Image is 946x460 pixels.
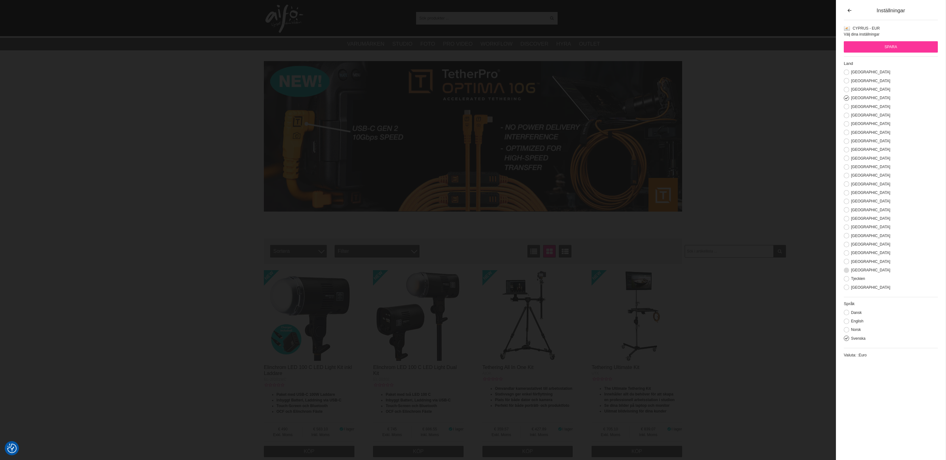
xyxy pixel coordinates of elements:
strong: Inbyggt Batteri, Laddning via USB-C [276,398,342,402]
strong: Ulitmat bildvisning för dina kunder [604,409,666,413]
label: [GEOGRAPHIC_DATA] [849,173,890,178]
span: EL-20201WC [264,377,287,382]
i: I lager [448,427,453,431]
span: Euro [859,353,866,357]
label: [GEOGRAPHIC_DATA] [849,182,890,186]
strong: Touch-Screen och Bluetooth [276,404,328,408]
a: Studio [392,40,412,48]
label: [GEOGRAPHIC_DATA] [849,122,890,126]
div: Kundbetyg: 0 [482,376,503,382]
i: I lager [339,427,344,431]
span: Välj dina inställningar [844,32,879,37]
label: [GEOGRAPHIC_DATA] [849,208,890,212]
strong: Se dina bilder på laptop och monitor [604,403,670,408]
h2: Land [844,61,938,66]
a: Outlet [579,40,600,48]
img: Annons:001 banner-header-tpoptima1390x500.jpg [264,61,682,212]
label: [GEOGRAPHIC_DATA] [849,156,890,161]
div: Kundbetyg: 0 [264,382,284,388]
img: Elinchrom LED 100 C LED Light Kit inkl Laddare [264,270,354,361]
a: Discover [520,40,548,48]
label: [GEOGRAPHIC_DATA] [849,87,890,92]
label: [GEOGRAPHIC_DATA] [849,96,890,100]
label: [GEOGRAPHIC_DATA] [849,147,890,152]
label: Svenska [849,336,865,341]
span: Cyprus - EUR [853,26,880,31]
label: [GEOGRAPHIC_DATA] [849,70,890,74]
a: Hyra [556,40,571,48]
i: I lager [557,427,562,431]
div: Kundbetyg: 0 [373,382,393,388]
label: [GEOGRAPHIC_DATA] [849,259,890,264]
strong: Omvandlar kamerastativet till arbetsstation [495,386,572,391]
span: Inkl. Moms [520,432,557,438]
span: Exkl. Moms [592,432,630,438]
span: Exkl. Moms [373,432,411,438]
a: Köp [482,446,573,457]
span: 745 [373,426,411,432]
span: I lager [562,427,573,431]
strong: Innehåller allt du behöver för att skapa [604,392,673,396]
label: [GEOGRAPHIC_DATA] [849,268,890,272]
span: I lager [671,427,682,431]
i: I lager [667,427,672,431]
a: Elinchrom LED 100 C LED Light Kit inkl Laddare [264,365,352,376]
a: Elinchrom LED 100 C LED Light Dual Kit [373,365,457,376]
strong: Touch-Screen och Bluetooth [386,404,437,408]
span: 490 [264,426,302,432]
span: 359.57 [482,426,520,432]
span: Inkl. Moms [302,432,339,438]
label: [GEOGRAPHIC_DATA] [849,225,890,229]
img: CY [844,25,850,31]
label: [GEOGRAPHIC_DATA] [849,165,890,169]
span: EL-20202 [373,377,389,382]
span: Inkl. Moms [411,432,448,438]
input: Spara [844,41,938,53]
span: Exkl. Moms [482,432,520,438]
strong: en professionell arbetsstation i studion [604,398,675,402]
a: Köp [264,446,354,457]
a: Pro Video [443,40,472,48]
input: Sök produkter ... [416,13,546,23]
a: Tethering Ultimate Kit [592,365,639,370]
h2: Språk [844,301,938,307]
label: Dansk [849,310,862,315]
span: 705.10 [592,426,630,432]
strong: OCF och Elinchrom Fäste [276,409,323,414]
label: Norsk [849,327,861,332]
label: [GEOGRAPHIC_DATA] [849,216,890,221]
span: AIOK [482,371,492,376]
span: Sortera [270,245,327,258]
img: logo.png [265,5,303,33]
img: Tethering All In One Kit [482,270,573,361]
div: Kundbetyg: 0 [592,376,612,382]
label: Tjeckien [849,276,865,281]
label: [GEOGRAPHIC_DATA] [849,139,890,143]
a: Utökad listvisning [559,245,571,258]
label: [GEOGRAPHIC_DATA] [849,242,890,247]
strong: Stativvagn ger enkel förflyttning [495,392,553,396]
span: Inkl. Moms [630,432,667,438]
span: 839.07 [630,426,667,432]
span: UTK [592,371,599,376]
a: Köp [373,446,464,457]
label: Valuta: : [844,353,859,357]
label: [GEOGRAPHIC_DATA] [849,199,890,203]
img: Revisit consent button [7,444,17,453]
a: Foto [420,40,435,48]
strong: Inbyggt Batteri, Laddning via USB-C [386,398,451,402]
a: Workflow [481,40,513,48]
button: Samtyckesinställningar [7,443,17,454]
span: 886.55 [411,426,448,432]
label: [GEOGRAPHIC_DATA] [849,113,890,117]
div: Inställningar [848,7,934,14]
label: [GEOGRAPHIC_DATA] [849,130,890,135]
label: English [849,319,863,323]
a: Tethering All In One Kit [482,365,534,370]
span: 583.10 [302,426,339,432]
strong: Perfekt för både porträtt- och produktfoto [495,403,570,408]
label: [GEOGRAPHIC_DATA] [849,285,890,290]
a: Fönstervisning [543,245,556,258]
span: 427.89 [520,426,557,432]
